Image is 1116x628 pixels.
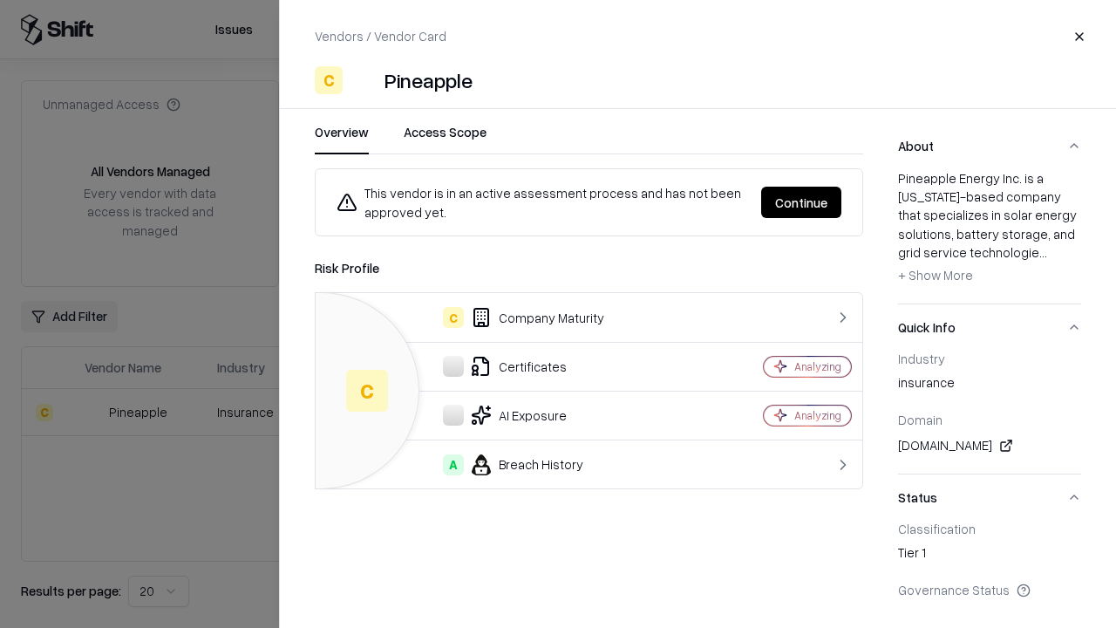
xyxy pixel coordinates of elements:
div: Breach History [330,454,703,475]
span: + Show More [898,267,973,283]
button: + Show More [898,262,973,290]
div: Risk Profile [315,257,863,278]
div: About [898,169,1081,304]
div: Domain [898,412,1081,427]
button: Access Scope [404,123,487,154]
button: Quick Info [898,304,1081,351]
div: Tier 1 [898,543,1081,568]
div: [DOMAIN_NAME] [898,435,1081,456]
div: Classification [898,521,1081,536]
div: Quick Info [898,351,1081,474]
div: A [443,454,464,475]
p: Vendors / Vendor Card [315,27,446,45]
div: Company Maturity [330,307,703,328]
div: Analyzing [794,408,841,423]
div: Analyzing [794,359,841,374]
div: Pineapple [384,66,473,94]
div: C [443,307,464,328]
div: This vendor is in an active assessment process and has not been approved yet. [337,183,747,222]
img: Pineapple [350,66,378,94]
button: About [898,123,1081,169]
div: Certificates [330,356,703,377]
div: Industry [898,351,1081,366]
div: Pineapple Energy Inc. is a [US_STATE]-based company that specializes in solar energy solutions, b... [898,169,1081,290]
button: Overview [315,123,369,154]
div: C [346,370,388,412]
div: AI Exposure [330,405,703,426]
div: C [315,66,343,94]
div: Governance Status [898,582,1081,597]
div: insurance [898,373,1081,398]
button: Status [898,474,1081,521]
span: ... [1039,244,1047,260]
button: Continue [761,187,841,218]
